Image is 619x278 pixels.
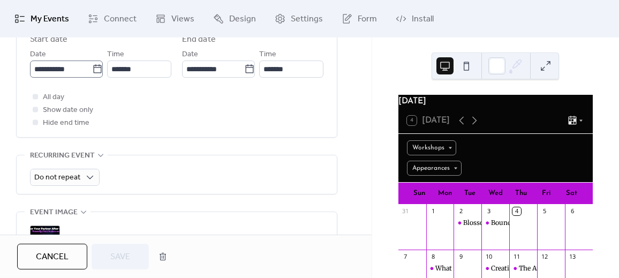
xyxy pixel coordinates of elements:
[402,253,410,261] div: 7
[334,4,385,33] a: Form
[182,48,198,61] span: Date
[407,183,432,204] div: Sun
[508,183,533,204] div: Thu
[463,219,556,228] div: Blossoming with Sissification
[429,207,437,215] div: 1
[30,149,95,162] span: Recurring event
[481,264,509,273] div: Creating Paw-sitive Experiences: Puppy Play 101
[435,264,557,273] div: What to Expect at Your First Kink Party
[402,207,410,215] div: 31
[43,117,89,130] span: Hide end time
[107,48,124,61] span: Time
[43,104,93,117] span: Show date only
[30,226,60,256] div: ;
[512,207,520,215] div: 4
[540,207,548,215] div: 5
[457,183,482,204] div: Tue
[388,4,442,33] a: Install
[267,4,331,33] a: Settings
[457,253,465,261] div: 9
[104,13,137,26] span: Connect
[568,253,576,261] div: 13
[30,206,78,219] span: Event image
[429,253,437,261] div: 8
[485,253,493,261] div: 10
[229,13,256,26] span: Design
[31,13,69,26] span: My Events
[30,48,46,61] span: Date
[398,95,593,108] div: [DATE]
[559,183,584,204] div: Sat
[485,207,493,215] div: 3
[17,244,87,269] button: Cancel
[432,183,457,204] div: Mon
[259,48,276,61] span: Time
[358,13,377,26] span: Form
[182,33,216,46] div: End date
[34,170,80,185] span: Do not repeat
[147,4,202,33] a: Views
[205,4,264,33] a: Design
[80,4,145,33] a: Connect
[36,251,69,264] span: Cancel
[568,207,576,215] div: 6
[426,264,454,273] div: What to Expect at Your First Kink Party
[509,264,537,273] div: The Animal Within: Primal Play 101
[533,183,558,204] div: Fri
[483,183,508,204] div: Wed
[481,219,509,228] div: Boundless Creativity: Innovative Ways to Use Rope in Play
[171,13,194,26] span: Views
[457,207,465,215] div: 2
[454,219,481,228] div: Blossoming with Sissification
[540,253,548,261] div: 12
[6,4,77,33] a: My Events
[291,13,323,26] span: Settings
[30,33,67,46] div: Start date
[512,253,520,261] div: 11
[412,13,434,26] span: Install
[43,91,64,104] span: All day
